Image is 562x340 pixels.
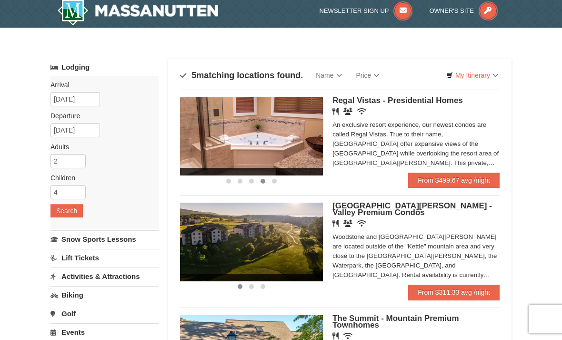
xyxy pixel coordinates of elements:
a: Biking [50,286,159,304]
label: Departure [50,111,151,121]
i: Wireless Internet (free) [357,108,366,115]
a: Owner's Site [429,7,498,14]
span: The Summit - Mountain Premium Townhomes [332,314,459,330]
a: My Itinerary [440,68,504,82]
a: Snow Sports Lessons [50,230,159,248]
label: Children [50,173,151,183]
span: Owner's Site [429,7,474,14]
i: Restaurant [332,220,339,227]
div: Woodstone and [GEOGRAPHIC_DATA][PERSON_NAME] are located outside of the "Kettle" mountain area an... [332,232,500,280]
i: Wireless Internet (free) [343,332,352,340]
i: Wireless Internet (free) [357,220,366,227]
label: Arrival [50,80,151,90]
a: Golf [50,305,159,322]
a: From $499.67 avg /night [408,173,500,188]
span: 5 [191,71,196,80]
i: Restaurant [332,332,339,340]
div: An exclusive resort experience, our newest condos are called Regal Vistas. True to their name, [G... [332,120,500,168]
span: [GEOGRAPHIC_DATA][PERSON_NAME] - Valley Premium Condos [332,201,492,217]
a: Newsletter Sign Up [320,7,413,14]
i: Banquet Facilities [343,108,352,115]
i: Restaurant [332,108,339,115]
span: Newsletter Sign Up [320,7,389,14]
a: Lift Tickets [50,249,159,267]
i: Banquet Facilities [343,220,352,227]
button: Search [50,204,83,217]
label: Adults [50,142,151,152]
a: Name [309,66,349,85]
a: From $311.33 avg /night [408,285,500,300]
a: Lodging [50,59,159,76]
h4: matching locations found. [180,71,303,80]
a: Price [349,66,387,85]
span: Regal Vistas - Presidential Homes [332,96,463,105]
a: Activities & Attractions [50,268,159,285]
